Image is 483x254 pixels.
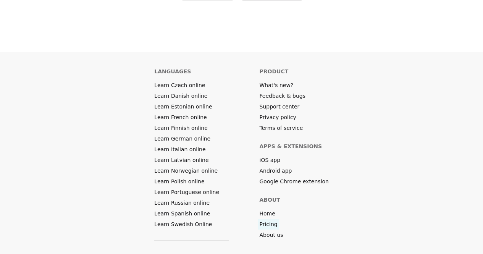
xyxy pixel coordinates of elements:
a: Learn Danish online [154,92,207,100]
a: Google Chrome extension [259,178,328,185]
a: Learn Polish online [154,178,204,185]
a: Learn Russian online [154,199,210,207]
a: Learn Estonian online [154,103,212,110]
a: Android app [259,167,292,175]
h6: Product [259,68,288,75]
a: Learn Italian online [154,146,205,153]
a: Home [259,210,275,217]
h6: Apps & extensions [259,142,322,150]
a: Support center [259,103,299,110]
a: Learn Swedish Online [154,220,212,228]
a: Learn French online [154,113,207,121]
a: Terms of service [259,124,303,132]
a: Learn Finnish online [154,124,207,132]
a: Privacy policy [259,113,296,121]
h6: About [259,196,280,204]
a: Learn Latvian online [154,156,208,164]
a: Learn Portuguese online [154,188,219,196]
a: Learn Norwegian online [154,167,218,175]
a: About us [259,231,283,239]
a: What's new? [259,81,293,89]
a: Feedback & bugs [259,92,305,100]
h6: Languages [154,68,191,75]
a: Pricing [259,220,277,228]
a: Learn Czech online [154,81,205,89]
a: Learn Spanish online [154,210,210,217]
a: iOS app [259,156,280,164]
a: Learn German online [154,135,210,142]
